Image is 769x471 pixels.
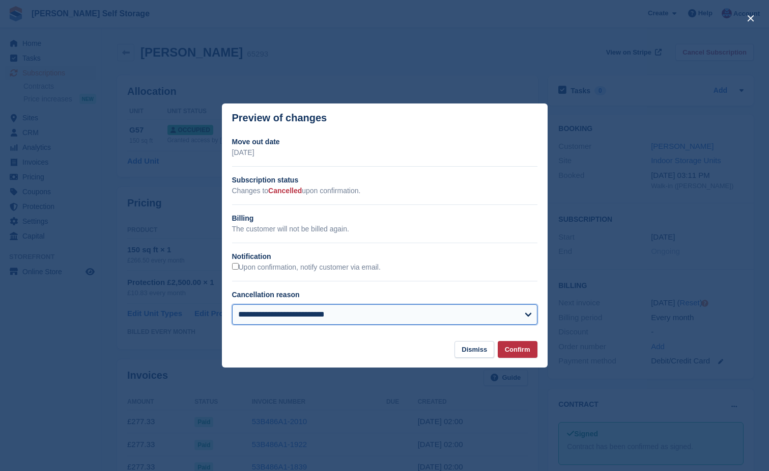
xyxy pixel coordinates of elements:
button: Confirm [498,341,537,358]
input: Upon confirmation, notify customer via email. [232,263,239,270]
button: Dismiss [454,341,494,358]
p: Preview of changes [232,112,327,124]
p: The customer will not be billed again. [232,224,537,234]
h2: Move out date [232,137,537,147]
label: Upon confirmation, notify customer via email. [232,263,381,272]
p: Changes to upon confirmation. [232,186,537,196]
p: [DATE] [232,147,537,158]
label: Cancellation reason [232,291,300,299]
button: close [743,10,759,27]
h2: Notification [232,251,537,262]
h2: Subscription status [232,175,537,186]
span: Cancelled [268,187,302,195]
h2: Billing [232,213,537,224]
